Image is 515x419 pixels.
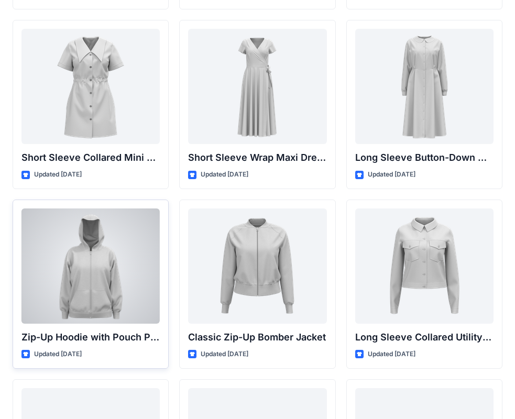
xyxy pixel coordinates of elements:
p: Long Sleeve Button-Down Midi Dress [355,150,494,165]
a: Long Sleeve Button-Down Midi Dress [355,29,494,144]
p: Updated [DATE] [201,349,248,360]
p: Classic Zip-Up Bomber Jacket [188,330,326,345]
a: Zip-Up Hoodie with Pouch Pockets [21,208,160,324]
p: Updated [DATE] [368,169,415,180]
a: Short Sleeve Collared Mini Dress with Drawstring Waist [21,29,160,144]
p: Updated [DATE] [201,169,248,180]
a: Long Sleeve Collared Utility Jacket [355,208,494,324]
p: Updated [DATE] [34,349,82,360]
p: Zip-Up Hoodie with Pouch Pockets [21,330,160,345]
p: Long Sleeve Collared Utility Jacket [355,330,494,345]
p: Updated [DATE] [34,169,82,180]
p: Short Sleeve Wrap Maxi Dress [188,150,326,165]
a: Short Sleeve Wrap Maxi Dress [188,29,326,144]
p: Updated [DATE] [368,349,415,360]
p: Short Sleeve Collared Mini Dress with Drawstring Waist [21,150,160,165]
a: Classic Zip-Up Bomber Jacket [188,208,326,324]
